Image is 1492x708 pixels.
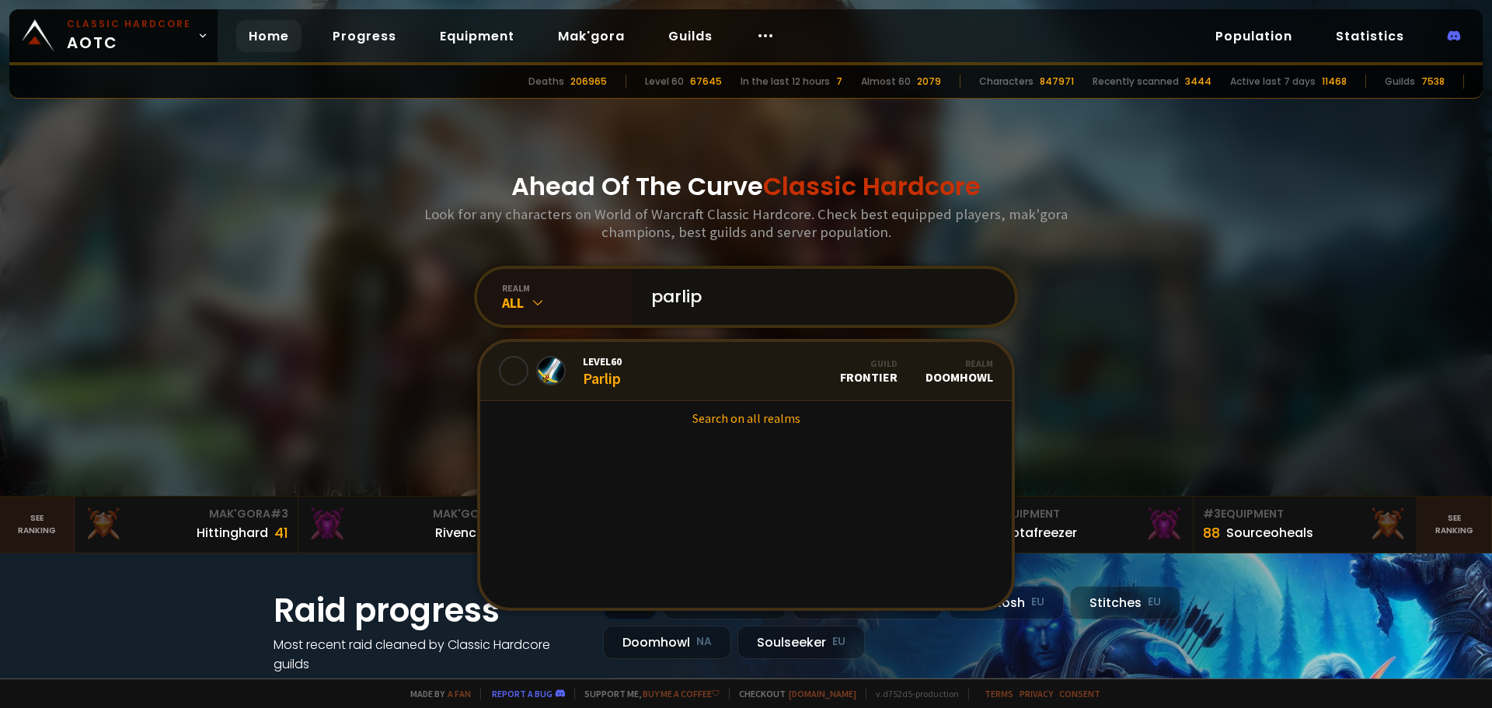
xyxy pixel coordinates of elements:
[418,205,1074,241] h3: Look for any characters on World of Warcraft Classic Hardcore. Check best equipped players, mak'g...
[985,688,1013,699] a: Terms
[320,20,409,52] a: Progress
[1194,497,1417,553] a: #3Equipment88Sourceoheals
[1203,20,1305,52] a: Population
[643,688,720,699] a: Buy me a coffee
[67,17,191,31] small: Classic Hardcore
[427,20,527,52] a: Equipment
[840,357,898,369] div: Guild
[67,17,191,54] span: AOTC
[480,401,1012,435] a: Search on all realms
[502,282,633,294] div: realm
[528,75,564,89] div: Deaths
[401,688,471,699] span: Made by
[696,634,712,650] small: NA
[1070,586,1180,619] div: Stitches
[274,586,584,635] h1: Raid progress
[926,357,993,385] div: Doomhowl
[603,626,731,659] div: Doomhowl
[656,20,725,52] a: Guilds
[979,506,1183,522] div: Equipment
[1185,75,1211,89] div: 3444
[1417,497,1492,553] a: Seeranking
[763,169,981,204] span: Classic Hardcore
[729,688,856,699] span: Checkout
[1002,523,1077,542] div: Notafreezer
[236,20,302,52] a: Home
[741,75,830,89] div: In the last 12 hours
[948,586,1064,619] div: Nek'Rosh
[1040,75,1074,89] div: 847971
[866,688,959,699] span: v. d752d5 - production
[9,9,218,62] a: Classic HardcoreAOTC
[1226,523,1313,542] div: Sourceoheals
[448,688,471,699] a: a fan
[84,506,288,522] div: Mak'Gora
[917,75,941,89] div: 2079
[789,688,856,699] a: [DOMAIN_NAME]
[861,75,911,89] div: Almost 60
[583,354,622,368] span: Level 60
[970,497,1194,553] a: #2Equipment88Notafreezer
[979,75,1034,89] div: Characters
[1148,595,1161,610] small: EU
[690,75,722,89] div: 67645
[1093,75,1179,89] div: Recently scanned
[926,357,993,369] div: Realm
[1203,522,1220,543] div: 88
[75,497,298,553] a: Mak'Gora#3Hittinghard41
[583,354,622,388] div: Parlip
[308,506,512,522] div: Mak'Gora
[511,168,981,205] h1: Ahead Of The Curve
[502,294,633,312] div: All
[1322,75,1347,89] div: 11468
[274,675,375,692] a: See all progress
[1031,595,1044,610] small: EU
[270,506,288,521] span: # 3
[1203,506,1221,521] span: # 3
[1020,688,1053,699] a: Privacy
[832,634,845,650] small: EU
[274,522,288,543] div: 41
[1385,75,1415,89] div: Guilds
[836,75,842,89] div: 7
[1323,20,1417,52] a: Statistics
[1059,688,1100,699] a: Consent
[840,357,898,385] div: Frontier
[435,523,484,542] div: Rivench
[574,688,720,699] span: Support me,
[1421,75,1445,89] div: 7538
[197,523,268,542] div: Hittinghard
[546,20,637,52] a: Mak'gora
[480,342,1012,401] a: Level60ParlipGuildFrontierRealmDoomhowl
[737,626,865,659] div: Soulseeker
[642,269,996,325] input: Search a character...
[492,688,553,699] a: Report a bug
[645,75,684,89] div: Level 60
[274,635,584,674] h4: Most recent raid cleaned by Classic Hardcore guilds
[1230,75,1316,89] div: Active last 7 days
[1203,506,1407,522] div: Equipment
[298,497,522,553] a: Mak'Gora#2Rivench100
[570,75,607,89] div: 206965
